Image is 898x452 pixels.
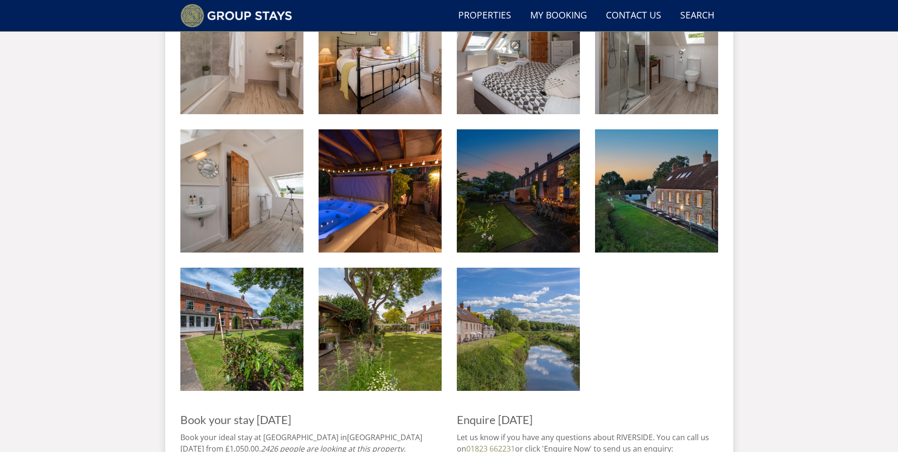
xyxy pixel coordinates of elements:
h3: Enquire [DATE] [457,414,718,426]
a: [GEOGRAPHIC_DATA] [347,432,422,443]
img: Riverside - Spend warm evenings outdoors at the front of the house, quietly chatting, being together [457,129,580,253]
img: Riverside - Sleeps 12 for peaceful family holidays in Somerset [457,268,580,391]
h3: Book your stay [DATE] [180,414,442,426]
a: My Booking [526,5,591,27]
img: Riverside - Relax and play together in the front garden [319,268,442,391]
img: Riverside - The front garden is secure, so children can play safely [180,268,303,391]
img: Riverside - Have a relaxing evening soak, love the tranquillity [319,129,442,253]
img: Group Stays [180,4,293,27]
a: Search [676,5,718,27]
a: Properties [454,5,515,27]
img: Riverside - The setting, on the banks of the River Tone, is breathtaking [595,129,718,253]
a: Contact Us [602,5,665,27]
img: Riverside - The views across the Somerset Levels are incredible - especially from the top floor [180,129,303,253]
